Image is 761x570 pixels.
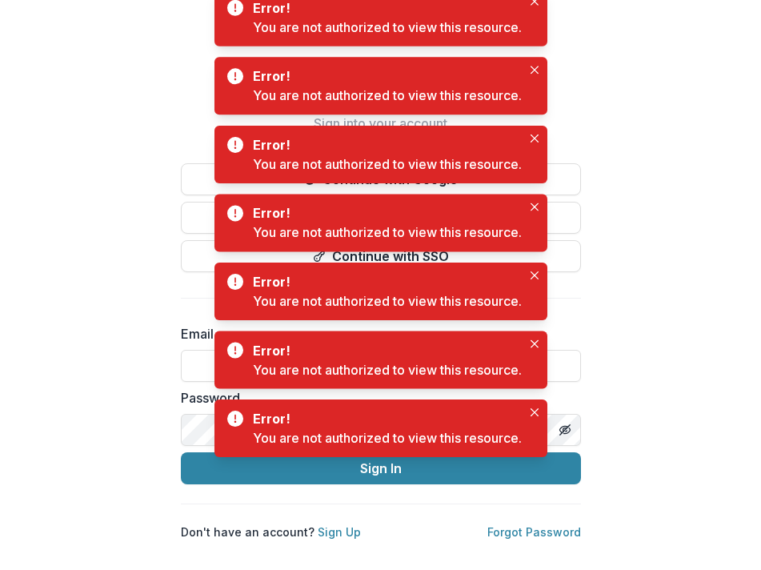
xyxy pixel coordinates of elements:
div: You are not authorized to view this resource. [253,155,522,174]
h2: Sign into your account [181,116,581,131]
a: Forgot Password [487,525,581,539]
div: You are not authorized to view this resource. [253,360,522,379]
div: Error! [253,409,515,428]
button: Continue with Google [181,163,581,195]
button: Close [525,197,544,216]
button: Sign In [181,452,581,484]
p: Don't have an account? [181,524,361,540]
div: Error! [253,135,515,155]
div: You are not authorized to view this resource. [253,291,522,311]
button: Continue with Microsoft [181,202,581,234]
button: Close [525,266,544,285]
div: You are not authorized to view this resource. [253,223,522,242]
div: Error! [253,203,515,223]
h1: Welcome back [181,81,581,110]
button: Close [525,60,544,79]
button: Close [525,403,544,422]
div: You are not authorized to view this resource. [253,18,522,37]
label: Email [181,324,571,343]
label: Password [181,388,571,407]
div: You are not authorized to view this resource. [253,428,522,448]
div: Error! [253,272,515,291]
div: Error! [253,66,515,86]
button: Close [525,129,544,148]
button: Close [525,335,544,354]
button: Continue with SSO [181,240,581,272]
div: You are not authorized to view this resource. [253,86,522,105]
div: Error! [253,341,515,360]
button: Toggle password visibility [552,417,578,443]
